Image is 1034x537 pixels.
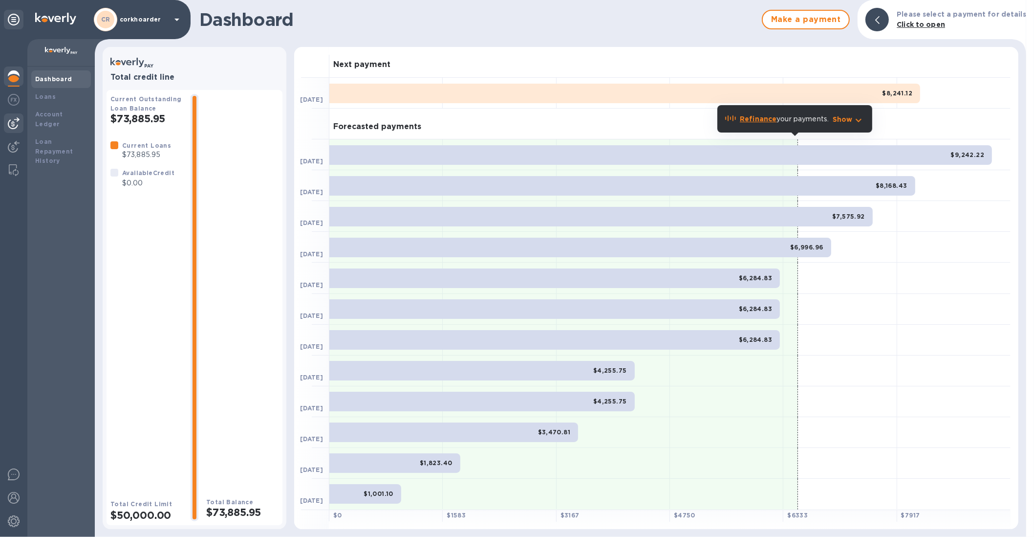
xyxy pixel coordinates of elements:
b: [DATE] [300,374,323,381]
b: $4,255.75 [593,398,627,405]
b: Total Credit Limit [110,500,172,508]
b: [DATE] [300,250,323,258]
b: [DATE] [300,157,323,165]
b: $ 6333 [787,512,808,519]
div: Unpin categories [4,10,23,29]
b: [DATE] [300,96,323,103]
b: $8,241.12 [883,89,913,97]
span: Make a payment [771,14,841,25]
b: [DATE] [300,343,323,350]
b: $3,470.81 [538,428,571,436]
b: Dashboard [35,75,72,83]
p: $73,885.95 [122,150,171,160]
b: Account Ledger [35,111,63,128]
b: [DATE] [300,281,323,289]
p: Show [833,114,853,124]
b: Current Outstanding Loan Balance [110,95,182,112]
b: $ 1583 [447,512,466,519]
p: corkhoarder [120,16,169,23]
b: [DATE] [300,404,323,412]
b: $ 3167 [560,512,580,519]
b: $6,284.83 [739,274,773,282]
b: $ 7917 [901,512,920,519]
img: Logo [35,13,76,24]
h3: Total credit line [110,73,279,82]
button: Show [833,114,864,124]
b: [DATE] [300,312,323,319]
h3: Forecasted payments [333,122,421,132]
b: CR [101,16,110,23]
h3: Next payment [333,60,390,69]
b: $ 4750 [674,512,695,519]
b: [DATE] [300,466,323,473]
img: Foreign exchange [8,94,20,106]
b: Please select a payment for details [897,10,1026,18]
b: [DATE] [300,435,323,443]
p: $0.00 [122,178,174,188]
b: Refinance [740,115,776,123]
button: Make a payment [762,10,850,29]
b: $ 0 [333,512,342,519]
b: $6,284.83 [739,305,773,313]
b: [DATE] [300,219,323,226]
b: $1,001.10 [364,490,393,497]
h1: Dashboard [199,9,757,30]
b: $4,255.75 [593,367,627,374]
b: $7,575.92 [832,213,865,220]
b: $9,242.22 [951,151,985,158]
b: [DATE] [300,188,323,196]
b: Loans [35,93,56,100]
b: $8,168.43 [876,182,907,189]
b: Total Balance [206,498,253,506]
b: $1,823.40 [420,459,452,467]
b: Loan Repayment History [35,138,73,165]
h2: $73,885.95 [206,506,279,518]
b: Click to open [897,21,945,28]
h2: $50,000.00 [110,509,183,521]
b: Current Loans [122,142,171,149]
b: $6,996.96 [790,244,823,251]
b: Available Credit [122,169,174,177]
p: your payments. [740,114,829,124]
h2: $73,885.95 [110,112,183,125]
b: $6,284.83 [739,336,773,343]
b: [DATE] [300,497,323,504]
